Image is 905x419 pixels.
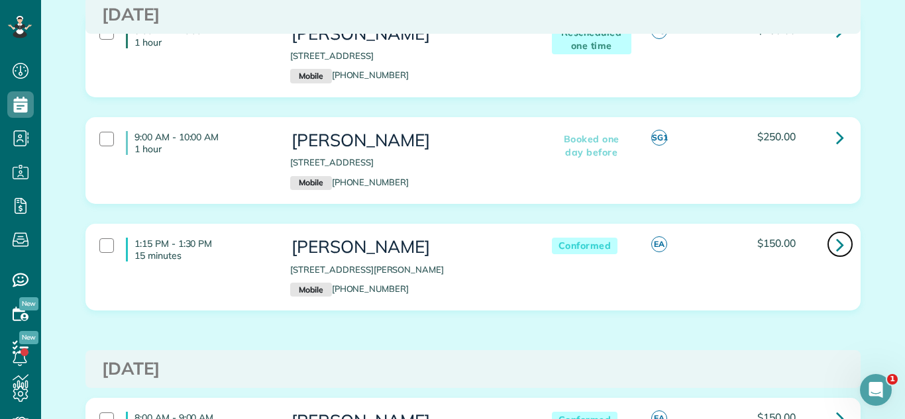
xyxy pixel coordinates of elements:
span: New [19,297,38,310]
iframe: Intercom live chat [860,374,892,406]
p: [STREET_ADDRESS] [290,50,525,62]
h3: [PERSON_NAME] [290,24,525,44]
h3: [PERSON_NAME] [290,238,525,257]
small: Mobile [290,69,331,83]
a: Mobile[PHONE_NUMBER] [290,283,409,294]
h4: 9:00 AM - 10:00 AM [126,131,270,155]
p: 1 hour [134,36,270,48]
small: Mobile [290,176,331,191]
span: 1 [887,374,898,385]
h4: 1:15 PM - 1:30 PM [126,238,270,261]
span: $250.00 [757,130,796,143]
h3: [DATE] [102,359,844,379]
span: Booked one day before [552,131,631,161]
a: Mobile[PHONE_NUMBER] [290,70,409,80]
span: New [19,331,38,344]
h4: 9:00 AM - 10:00 AM [126,24,270,48]
p: 1 hour [134,143,270,155]
span: SG1 [651,130,667,146]
p: 15 minutes [134,250,270,261]
small: Mobile [290,283,331,297]
h3: [DATE] [102,5,844,24]
p: [STREET_ADDRESS][PERSON_NAME] [290,263,525,276]
span: Conformed [552,238,618,254]
h3: [PERSON_NAME] [290,131,525,150]
a: Mobile[PHONE_NUMBER] [290,177,409,187]
span: $150.00 [757,236,796,250]
p: [STREET_ADDRESS] [290,156,525,169]
span: EA [651,236,667,252]
span: Rescheduled one time [552,24,631,54]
